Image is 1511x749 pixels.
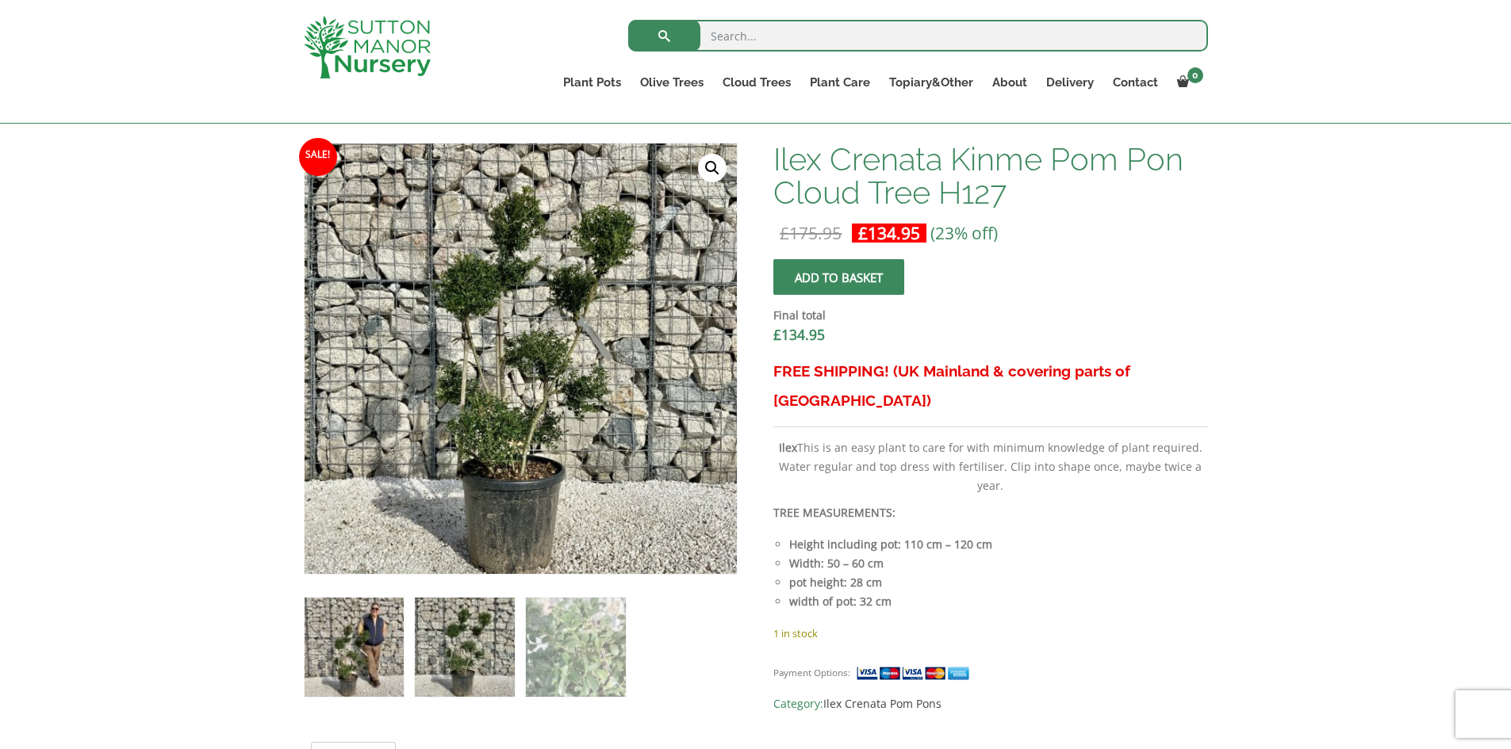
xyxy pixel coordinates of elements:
[554,71,631,94] a: Plant Pots
[713,71,800,94] a: Cloud Trees
[1187,67,1203,83] span: 0
[773,505,895,520] strong: TREE MEASUREMENTS:
[856,665,975,682] img: payment supported
[773,624,1207,643] p: 1 in stock
[789,537,992,552] strong: Height including pot: 110 cm – 120 cm
[858,222,868,244] span: £
[983,71,1037,94] a: About
[1168,71,1208,94] a: 0
[773,325,825,344] bdi: 134.95
[773,306,1207,325] dt: Final total
[299,138,337,176] span: Sale!
[773,667,850,678] small: Payment Options:
[823,696,941,711] a: Ilex Crenata Pom Pons
[780,222,789,244] span: £
[789,575,882,590] strong: pot height: 28 cm
[773,357,1207,415] h3: FREE SHIPPING! (UK Mainland & covering parts of [GEOGRAPHIC_DATA])
[858,222,920,244] bdi: 134.95
[779,440,797,455] b: Ilex
[800,71,880,94] a: Plant Care
[773,694,1207,713] span: Category:
[305,598,404,697] img: Ilex Crenata Kinme Pom Pon Cloud Tree H127
[773,259,904,295] button: Add to basket
[1103,71,1168,94] a: Contact
[780,222,842,244] bdi: 175.95
[930,222,998,244] span: (23% off)
[698,154,727,182] a: View full-screen image gallery
[773,438,1207,495] p: This is an easy plant to care for with minimum knowledge of plant required. Water regular and top...
[773,143,1207,209] h1: Ilex Crenata Kinme Pom Pon Cloud Tree H127
[880,71,983,94] a: Topiary&Other
[789,556,884,571] strong: Width: 50 – 60 cm
[628,20,1208,52] input: Search...
[304,16,431,78] img: logo
[1037,71,1103,94] a: Delivery
[789,594,892,609] strong: width of pot: 32 cm
[526,598,625,697] img: Ilex Crenata Kinme Pom Pon Cloud Tree H127 - Image 3
[773,325,781,344] span: £
[631,71,713,94] a: Olive Trees
[415,598,514,697] img: Ilex Crenata Kinme Pom Pon Cloud Tree H127 - Image 2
